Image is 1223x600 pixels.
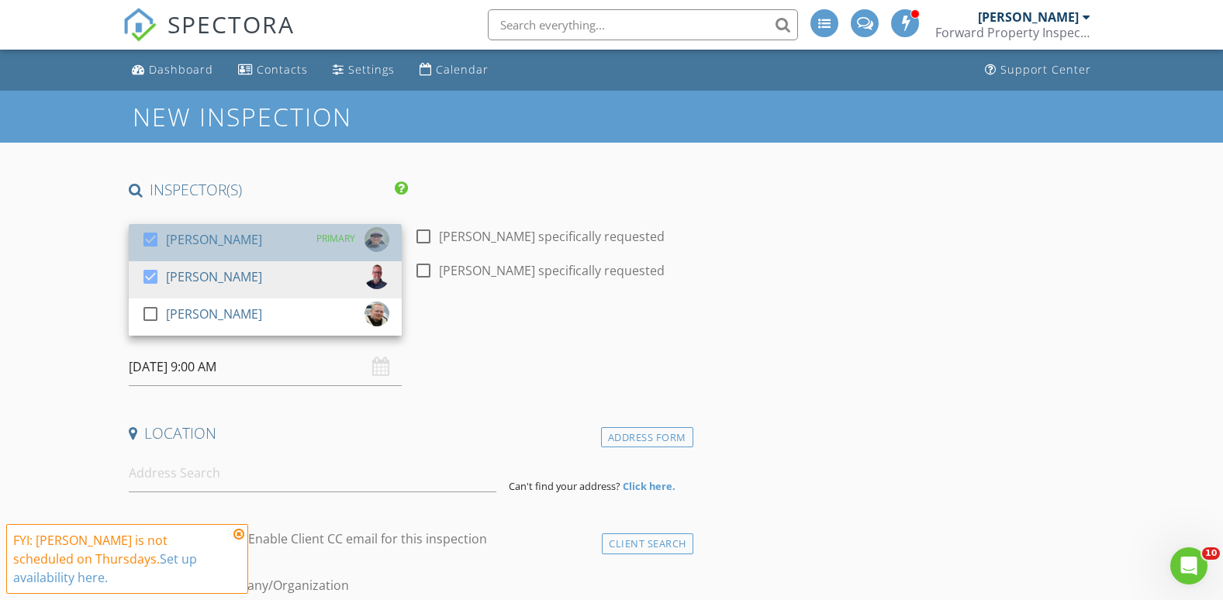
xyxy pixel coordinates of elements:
div: Contacts [257,62,308,77]
h4: INSPECTOR(S) [129,180,408,200]
div: Address Form [601,427,693,448]
span: Can't find your address? [509,479,620,493]
div: [PERSON_NAME] [166,302,262,326]
img: asset_2.png [364,264,389,289]
h4: Date/Time [129,317,687,337]
a: Contacts [232,56,314,84]
label: Client is a Company/Organization [154,578,349,593]
h1: New Inspection [133,103,476,130]
a: Settings [326,56,401,84]
div: [PERSON_NAME] [166,227,262,252]
div: [PERSON_NAME] [166,264,262,289]
span: SPECTORA [168,8,295,40]
label: [PERSON_NAME] specifically requested [439,229,665,244]
img: shawn_profile_pic.jpg [364,302,389,326]
input: Search everything... [488,9,798,40]
div: [PERSON_NAME] [978,9,1079,25]
img: The Best Home Inspection Software - Spectora [123,8,157,42]
input: Address Search [129,454,497,492]
input: Select date [129,348,402,386]
iframe: Intercom live chat [1170,547,1207,584]
div: FYI: [PERSON_NAME] is not scheduled on Thursdays. [13,531,229,587]
h4: Location [129,423,687,443]
div: Forward Property Inspections [935,25,1090,40]
div: Settings [348,62,395,77]
a: Support Center [979,56,1097,84]
div: Client Search [602,533,693,554]
a: SPECTORA [123,21,295,53]
span: 10 [1202,547,1220,560]
label: [PERSON_NAME] specifically requested [439,263,665,278]
div: Calendar [436,62,489,77]
a: Dashboard [126,56,219,84]
img: 20250213_124853.jpg [364,227,389,252]
a: Calendar [413,56,495,84]
strong: Click here. [623,479,675,493]
div: Dashboard [149,62,213,77]
div: PRIMARY [316,227,355,250]
div: Support Center [1000,62,1091,77]
label: Enable Client CC email for this inspection [248,531,487,547]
